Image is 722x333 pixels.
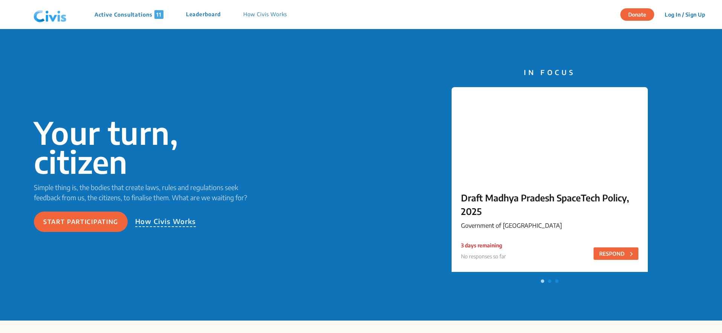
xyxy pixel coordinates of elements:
[594,247,638,260] button: RESPOND
[461,191,638,218] p: Draft Madhya Pradesh SpaceTech Policy, 2025
[34,212,128,232] button: Start participating
[452,67,648,77] p: IN FOCUS
[243,10,287,19] p: How Civis Works
[186,10,221,19] p: Leaderboard
[31,3,70,26] img: navlogo.png
[620,10,660,18] a: Donate
[452,87,648,276] a: Draft Madhya Pradesh SpaceTech Policy, 2025Government of [GEOGRAPHIC_DATA]3 days remaining No res...
[660,9,710,20] button: Log In / Sign Up
[34,182,263,203] p: Simple thing is, the bodies that create laws, rules and regulations seek feedback from us, the ci...
[135,216,196,227] p: How Civis Works
[34,118,263,176] p: Your turn, citizen
[620,8,654,21] button: Donate
[95,10,163,19] p: Active Consultations
[154,10,163,19] span: 11
[461,221,638,230] p: Government of [GEOGRAPHIC_DATA]
[461,241,506,249] p: 3 days remaining
[461,253,506,259] span: No responses so far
